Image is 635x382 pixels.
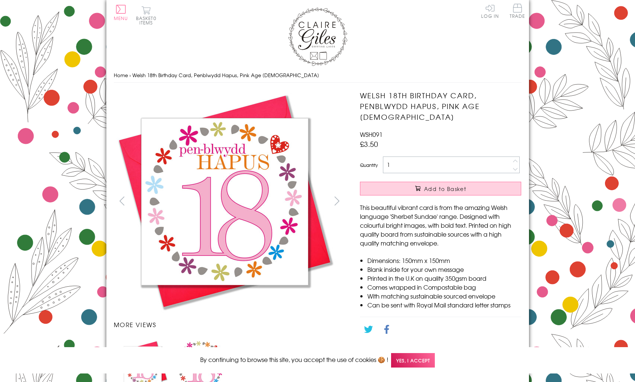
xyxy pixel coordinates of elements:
span: £3.50 [360,139,378,149]
span: 0 items [139,15,156,26]
span: Menu [114,15,128,22]
button: Basket0 items [136,6,156,25]
nav: breadcrumbs [114,68,522,83]
span: Trade [510,4,525,18]
li: Blank inside for your own message [367,265,521,274]
img: Claire Giles Greetings Cards [288,7,347,66]
a: Log In [481,4,499,18]
span: Yes, I accept [391,353,435,368]
a: Home [114,72,128,79]
span: Add to Basket [424,185,466,192]
a: Go back to the collection [366,345,438,354]
span: WSH091 [360,130,383,139]
span: Welsh 18th Birthday Card, Penblwydd Hapus, Pink Age [DEMOGRAPHIC_DATA] [132,72,319,79]
li: Printed in the U.K on quality 350gsm board [367,274,521,283]
button: prev [114,192,130,209]
button: next [328,192,345,209]
label: Quantity [360,162,378,168]
li: Comes wrapped in Compostable bag [367,283,521,292]
p: This beautiful vibrant card is from the amazing Welsh language 'Sherbet Sundae' range. Designed w... [360,203,521,247]
h3: More views [114,320,345,329]
a: Trade [510,4,525,20]
img: Welsh 18th Birthday Card, Penblwydd Hapus, Pink Age 18 [114,90,336,313]
li: Can be sent with Royal Mail standard letter stamps [367,300,521,309]
button: Add to Basket [360,182,521,195]
span: › [129,72,131,79]
li: With matching sustainable sourced envelope [367,292,521,300]
button: Menu [114,5,128,20]
h1: Welsh 18th Birthday Card, Penblwydd Hapus, Pink Age [DEMOGRAPHIC_DATA] [360,90,521,122]
li: Dimensions: 150mm x 150mm [367,256,521,265]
